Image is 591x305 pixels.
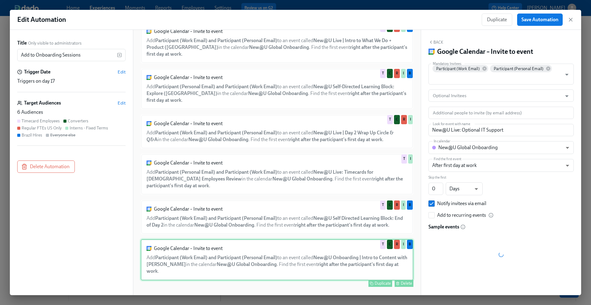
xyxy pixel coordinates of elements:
div: Used by Interns - Fixed Terms audience [408,115,413,124]
div: Used by Timecard Employees audience [380,200,386,210]
div: Used by Interns - Fixed Terms audience [401,69,406,78]
div: Duplicate [375,281,391,286]
div: Google Calendar – Invite to eventAddParticipant (Work Email) and Participant (Personal Email)to a... [141,239,413,280]
div: Everyone else [50,132,75,138]
div: Add to recurring events [437,212,493,219]
div: Google Calendar – Invite to eventAddParticipant (Work Email) and Participant (Personal Email)to a... [141,22,413,63]
div: Timecard Employees [22,118,60,124]
div: Participant (Work Email) [432,65,488,72]
button: Open [562,70,572,79]
button: Delete Automation [17,160,75,173]
button: Duplicate [482,14,512,26]
div: Converters [68,118,88,124]
div: New@U Global Onboarding [428,141,574,154]
button: Delete [395,280,413,287]
div: Interns - Fixed Terms [70,125,108,131]
div: Google Calendar – Invite to eventAddParticipant (Personal Email) and Participant (Work Email)to a... [141,68,413,109]
h6: Trigger Date [24,69,50,75]
span: Save Automation [521,17,558,23]
div: Delete [401,281,412,286]
div: Trigger DateEditTriggers on day 17 [17,69,126,92]
div: Used by Timecard Employees audience [380,69,386,78]
div: Used by Regular FTEs US Only audience [401,115,407,124]
div: Used by Regular FTEs US Only audience [394,200,400,210]
label: Skip the first [428,174,446,181]
div: Participant (Personal Email) [490,65,552,72]
div: Used by Brazil Hires audience [407,240,413,249]
div: Regular FTEs US Only [22,125,62,131]
div: Google Calendar – Invite to eventAddParticipant (Work Email) and Participant (Personal Email)to a... [141,200,413,234]
div: This is a sample list. Employees will be invited to the first event that matches once they are en... [428,224,465,230]
div: Used by Timecard Employees audience [401,154,407,164]
div: Notify invitees via email [437,200,486,207]
div: Used by Converters audience [387,200,393,210]
svg: If toggled employees will be added to all recurring events, past events included. [488,213,493,218]
div: Used by Regular FTEs US Only audience [394,240,400,249]
button: Duplicate [368,280,392,287]
span: Only visible to administrators [28,40,82,46]
div: Used by Brazil Hires audience [407,69,413,78]
div: Google Calendar – Invite to eventAddParticipant (Personal Email) and Participant (Work Email)to a... [141,154,413,195]
h6: Sample events [428,224,459,230]
span: Duplicate [487,17,507,23]
div: Days [446,182,483,195]
button: Save Automation [517,14,563,26]
div: After first day at work [428,159,574,172]
svg: Insert text variable [117,53,122,57]
span: Participant (Work Email) [432,66,483,71]
div: Brazil Hires [22,132,42,138]
div: Used by Interns - Fixed Terms audience [408,154,413,164]
div: Used by Converters audience [387,69,393,78]
div: Used by Converters audience [387,240,393,249]
h6: Target Audiences [24,100,61,106]
span: Participant (Personal Email) [490,66,547,71]
div: Triggers on day 17 [17,78,126,85]
span: Delete Automation [22,164,70,170]
div: Google Calendar – Invite to eventAddParticipant (Work Email) and Participant (Personal Email)to a... [141,114,413,149]
div: Used by Timecard Employees audience [387,115,393,124]
div: 6 Audiences [17,109,126,116]
button: Open [562,91,572,101]
div: Action ID: Tkdj6WxdjU [428,278,574,284]
button: Back [428,40,443,45]
h1: Edit Automation [17,15,66,24]
button: Edit [118,69,126,75]
div: Used by Timecard Employees audience [380,240,386,249]
div: Used by Interns - Fixed Terms audience [401,240,406,249]
div: New@U Global Onboarding [438,144,498,151]
div: Used by Regular FTEs US Only audience [394,69,400,78]
label: Title [17,40,27,46]
div: Used by Converters audience [394,115,400,124]
div: Used by Interns - Fixed Terms audience [401,200,406,210]
h4: Google Calendar – Invite to event [437,47,533,56]
div: Used by Brazil Hires audience [407,200,413,210]
button: Edit [118,100,126,106]
div: Target AudiencesEdit6 AudiencesTimecard EmployeesConvertersRegular FTEs US OnlyInterns - Fixed Te... [17,100,126,146]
